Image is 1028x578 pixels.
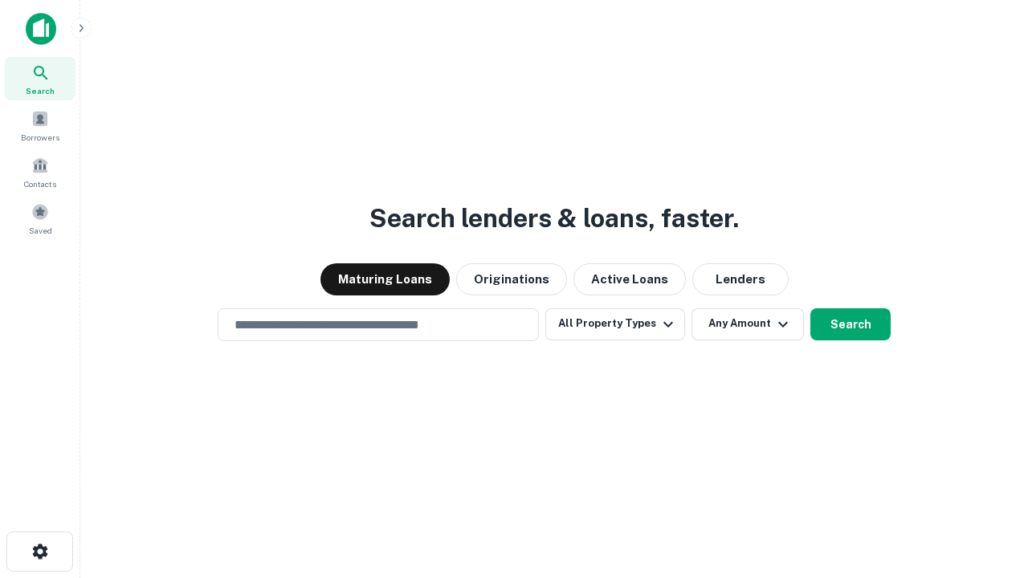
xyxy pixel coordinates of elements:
[691,308,804,340] button: Any Amount
[5,57,75,100] a: Search
[545,308,685,340] button: All Property Types
[26,13,56,45] img: capitalize-icon.png
[320,263,450,295] button: Maturing Loans
[5,150,75,193] a: Contacts
[24,177,56,190] span: Contacts
[369,199,739,238] h3: Search lenders & loans, faster.
[692,263,789,295] button: Lenders
[456,263,567,295] button: Originations
[810,308,891,340] button: Search
[573,263,686,295] button: Active Loans
[948,450,1028,527] iframe: Chat Widget
[26,84,55,97] span: Search
[5,104,75,147] a: Borrowers
[5,197,75,240] a: Saved
[29,224,52,237] span: Saved
[21,131,59,144] span: Borrowers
